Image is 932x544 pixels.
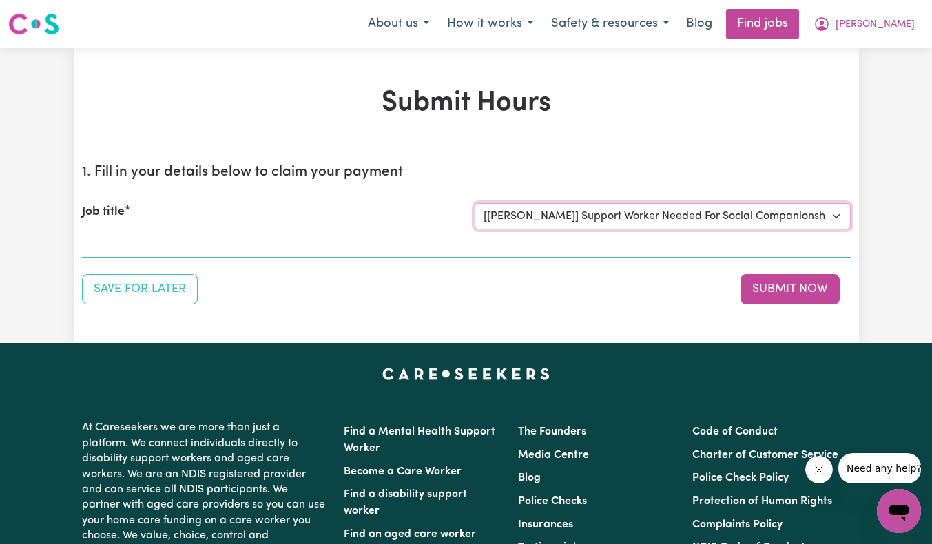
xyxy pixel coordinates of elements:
[82,203,125,221] label: Job title
[518,450,589,461] a: Media Centre
[838,453,921,483] iframe: Message from company
[836,17,915,32] span: [PERSON_NAME]
[359,10,438,39] button: About us
[344,489,467,516] a: Find a disability support worker
[438,10,542,39] button: How it works
[692,426,778,437] a: Code of Conduct
[518,496,587,507] a: Police Checks
[678,9,721,39] a: Blog
[741,274,840,304] button: Submit your job report
[8,12,59,36] img: Careseekers logo
[805,456,833,483] iframe: Close message
[692,519,783,530] a: Complaints Policy
[692,496,832,507] a: Protection of Human Rights
[805,10,924,39] button: My Account
[82,87,851,120] h1: Submit Hours
[344,426,495,454] a: Find a Mental Health Support Worker
[877,489,921,533] iframe: Button to launch messaging window
[82,274,198,304] button: Save your job report
[382,368,550,379] a: Careseekers home page
[82,164,851,181] h2: 1. Fill in your details below to claim your payment
[542,10,678,39] button: Safety & resources
[726,9,799,39] a: Find jobs
[8,8,59,40] a: Careseekers logo
[518,519,573,530] a: Insurances
[692,450,838,461] a: Charter of Customer Service
[344,466,462,477] a: Become a Care Worker
[8,10,83,21] span: Need any help?
[518,426,586,437] a: The Founders
[692,472,789,483] a: Police Check Policy
[344,529,476,540] a: Find an aged care worker
[518,472,541,483] a: Blog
